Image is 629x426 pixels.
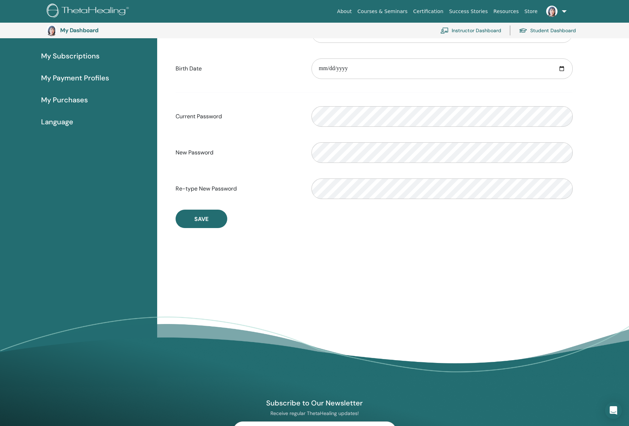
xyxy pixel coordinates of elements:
img: logo.png [47,4,131,19]
img: default.jpg [46,25,57,36]
span: Save [194,215,208,223]
span: My Purchases [41,95,88,105]
a: Instructor Dashboard [440,23,501,38]
a: Certification [410,5,446,18]
img: chalkboard-teacher.svg [440,27,449,34]
a: Success Stories [446,5,491,18]
a: Store [522,5,541,18]
p: Receive regular ThetaHealing updates! [233,410,396,416]
a: Courses & Seminars [355,5,411,18]
label: Birth Date [170,62,306,75]
label: Current Password [170,110,306,123]
a: About [334,5,354,18]
h4: Subscribe to Our Newsletter [233,398,396,408]
img: default.jpg [546,6,557,17]
span: My Payment Profiles [41,73,109,83]
span: My Subscriptions [41,51,99,61]
a: Student Dashboard [519,23,576,38]
button: Save [176,210,227,228]
a: Resources [491,5,522,18]
span: Language [41,117,73,127]
h3: My Dashboard [60,27,131,34]
div: Open Intercom Messenger [605,402,622,419]
label: Re-type New Password [170,182,306,195]
img: graduation-cap.svg [519,28,527,34]
label: New Password [170,146,306,159]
